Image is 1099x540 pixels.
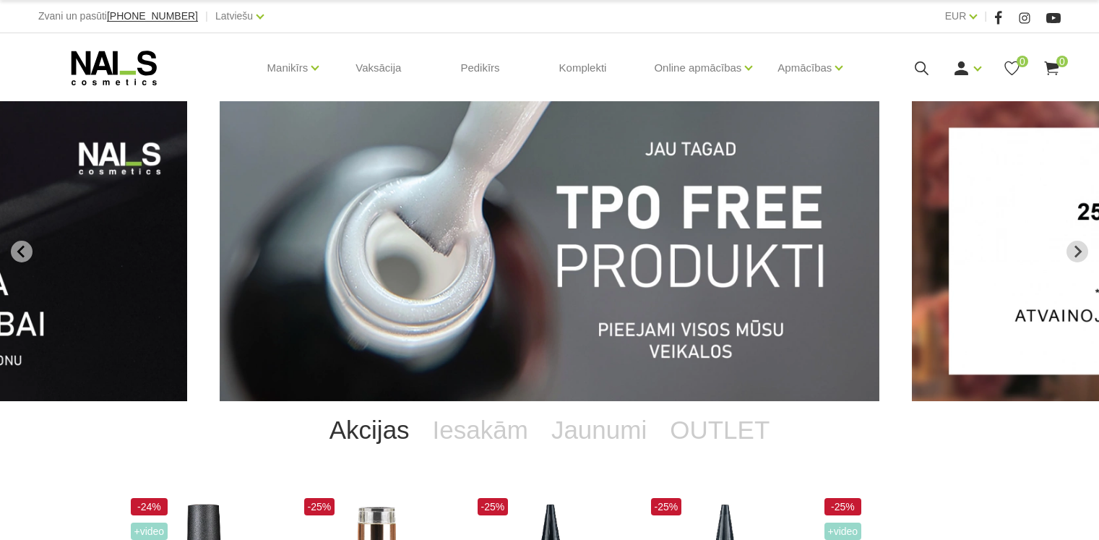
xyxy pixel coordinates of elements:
div: Zvani un pasūti [38,7,198,25]
a: Iesakām [421,401,540,459]
span: +Video [824,523,862,540]
span: +Video [131,523,168,540]
a: [PHONE_NUMBER] [107,11,198,22]
span: -25% [651,498,682,515]
span: -25% [478,498,509,515]
button: Next slide [1066,241,1088,262]
a: Vaksācija [344,33,413,103]
a: OUTLET [658,401,781,459]
a: Online apmācības [654,39,741,97]
a: Komplekti [548,33,619,103]
a: Jaunumi [540,401,658,459]
span: | [205,7,208,25]
a: Apmācības [777,39,832,97]
span: 0 [1017,56,1028,67]
span: -24% [131,498,168,515]
a: EUR [945,7,967,25]
span: 0 [1056,56,1068,67]
a: 0 [1043,59,1061,77]
button: Go to last slide [11,241,33,262]
a: 0 [1003,59,1021,77]
li: 1 of 13 [220,101,879,401]
span: -25% [304,498,335,515]
a: Latviešu [215,7,253,25]
span: | [984,7,987,25]
a: Akcijas [318,401,421,459]
a: Manikīrs [267,39,309,97]
span: -25% [824,498,862,515]
a: Pedikīrs [449,33,511,103]
span: [PHONE_NUMBER] [107,10,198,22]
